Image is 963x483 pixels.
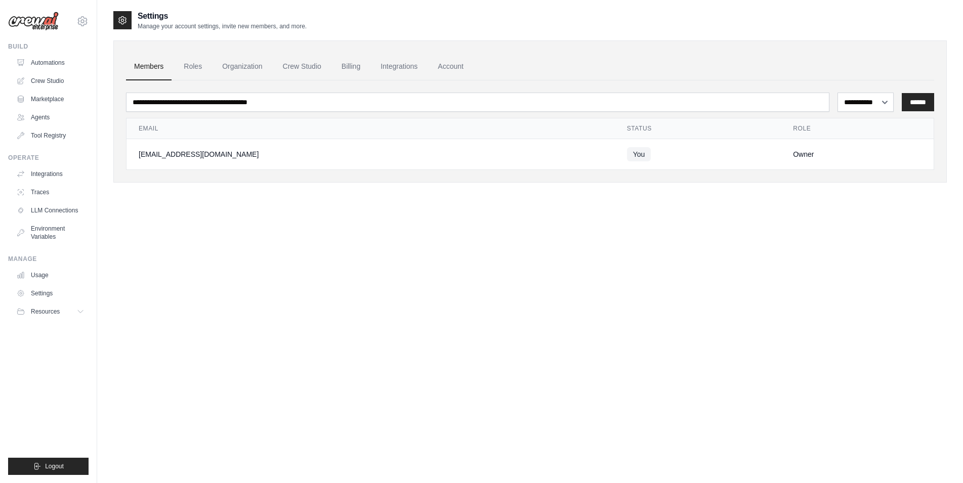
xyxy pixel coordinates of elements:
a: Account [430,53,472,80]
a: Organization [214,53,270,80]
h2: Settings [138,10,307,22]
a: Usage [12,267,89,283]
a: Marketplace [12,91,89,107]
div: Manage [8,255,89,263]
a: Crew Studio [275,53,329,80]
p: Manage your account settings, invite new members, and more. [138,22,307,30]
button: Resources [12,303,89,320]
a: Members [126,53,172,80]
a: Traces [12,184,89,200]
a: Automations [12,55,89,71]
th: Status [615,118,781,139]
th: Role [781,118,934,139]
span: Logout [45,462,64,470]
a: Billing [333,53,368,80]
a: LLM Connections [12,202,89,218]
th: Email [127,118,615,139]
div: Owner [793,149,922,159]
div: Build [8,42,89,51]
a: Integrations [372,53,426,80]
span: You [627,147,651,161]
a: Agents [12,109,89,125]
img: Logo [8,12,59,31]
a: Tool Registry [12,127,89,144]
button: Logout [8,458,89,475]
a: Crew Studio [12,73,89,89]
div: [EMAIL_ADDRESS][DOMAIN_NAME] [139,149,603,159]
a: Integrations [12,166,89,182]
div: Operate [8,154,89,162]
a: Environment Variables [12,221,89,245]
a: Settings [12,285,89,301]
a: Roles [176,53,210,80]
span: Resources [31,308,60,316]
